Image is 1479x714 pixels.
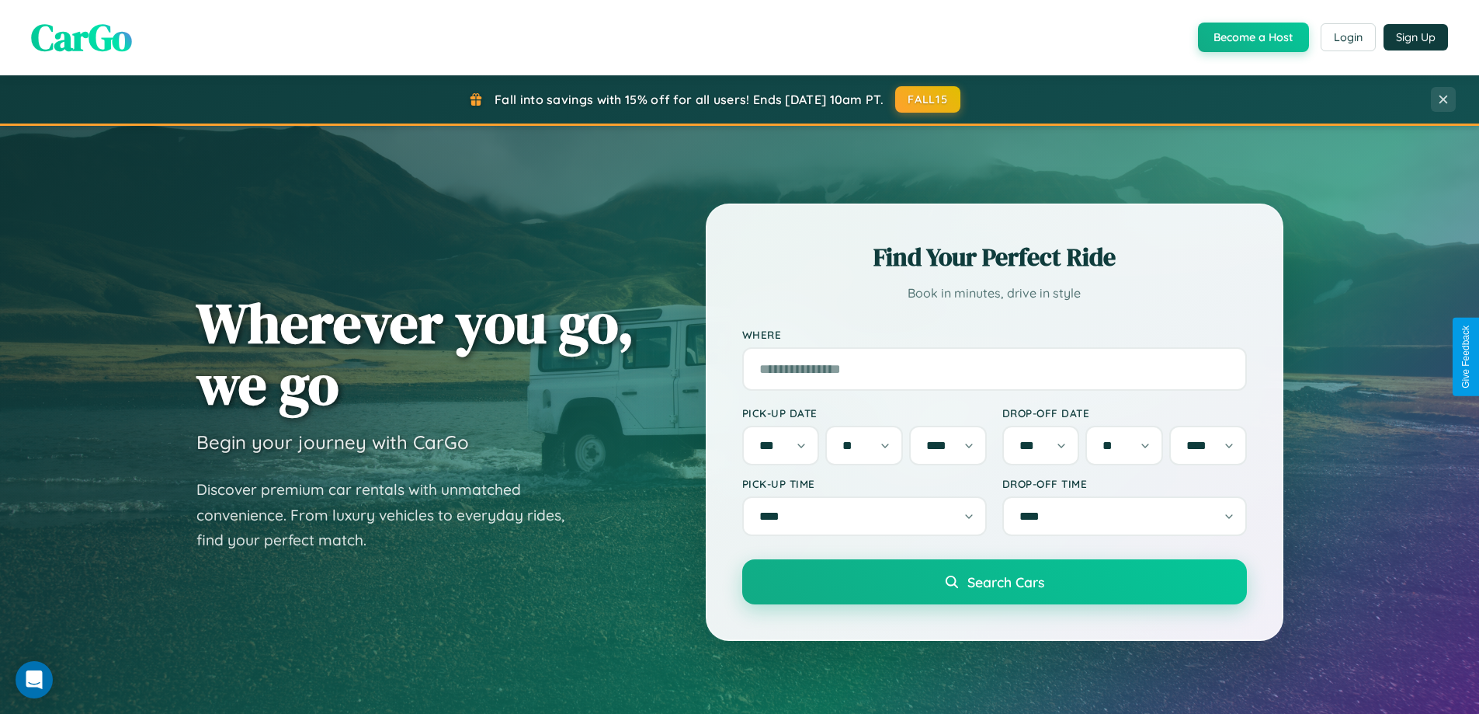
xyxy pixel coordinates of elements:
div: Open Intercom Messenger [16,661,53,698]
p: Book in minutes, drive in style [742,282,1247,305]
label: Drop-off Time [1002,477,1247,490]
span: Search Cars [967,573,1044,590]
label: Drop-off Date [1002,406,1247,420]
h3: Begin your journey with CarGo [196,430,469,454]
h2: Find Your Perfect Ride [742,240,1247,274]
h1: Wherever you go, we go [196,292,634,415]
label: Where [742,328,1247,341]
button: FALL15 [895,86,960,113]
label: Pick-up Time [742,477,987,490]
button: Become a Host [1198,23,1309,52]
button: Login [1321,23,1376,51]
button: Search Cars [742,559,1247,604]
div: Give Feedback [1460,326,1471,388]
p: Discover premium car rentals with unmatched convenience. From luxury vehicles to everyday rides, ... [196,477,585,553]
label: Pick-up Date [742,406,987,420]
span: Fall into savings with 15% off for all users! Ends [DATE] 10am PT. [495,92,884,107]
button: Sign Up [1384,24,1448,51]
span: CarGo [31,12,132,63]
